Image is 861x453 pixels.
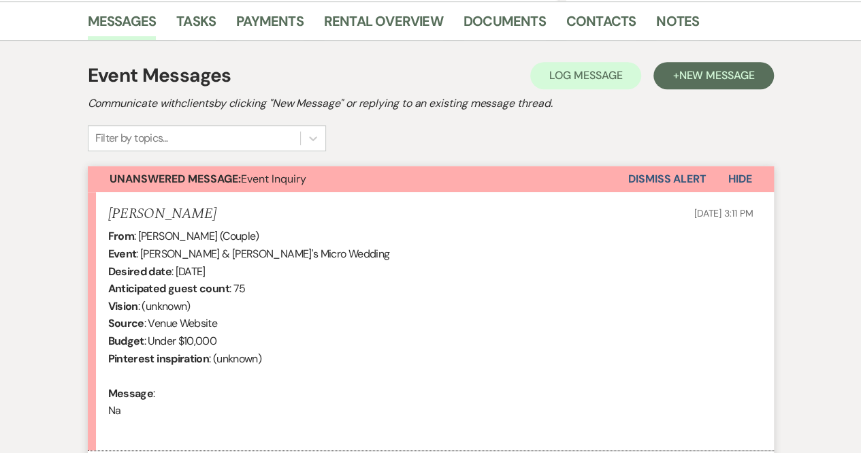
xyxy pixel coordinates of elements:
[566,10,636,40] a: Contacts
[108,281,229,296] b: Anticipated guest count
[110,172,241,186] strong: Unanswered Message:
[530,62,641,89] button: Log Message
[108,247,137,261] b: Event
[95,130,168,146] div: Filter by topics...
[108,228,753,437] div: : [PERSON_NAME] (Couple) : [PERSON_NAME] & [PERSON_NAME]'s Micro Wedding : [DATE] : 75 : (unknown...
[628,166,706,192] button: Dismiss Alert
[88,166,628,192] button: Unanswered Message:Event Inquiry
[88,95,774,112] h2: Communicate with clients by clicking "New Message" or replying to an existing message thread.
[108,316,144,330] b: Source
[694,207,753,219] span: [DATE] 3:11 PM
[108,206,216,223] h5: [PERSON_NAME]
[324,10,443,40] a: Rental Overview
[653,62,773,89] button: +New Message
[176,10,216,40] a: Tasks
[464,10,546,40] a: Documents
[679,68,754,82] span: New Message
[236,10,304,40] a: Payments
[88,61,231,90] h1: Event Messages
[88,10,157,40] a: Messages
[656,10,699,40] a: Notes
[108,264,172,279] b: Desired date
[108,334,144,348] b: Budget
[706,166,774,192] button: Hide
[110,172,306,186] span: Event Inquiry
[108,299,138,313] b: Vision
[549,68,622,82] span: Log Message
[728,172,752,186] span: Hide
[108,352,210,366] b: Pinterest inspiration
[108,386,154,401] b: Message
[108,229,134,243] b: From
